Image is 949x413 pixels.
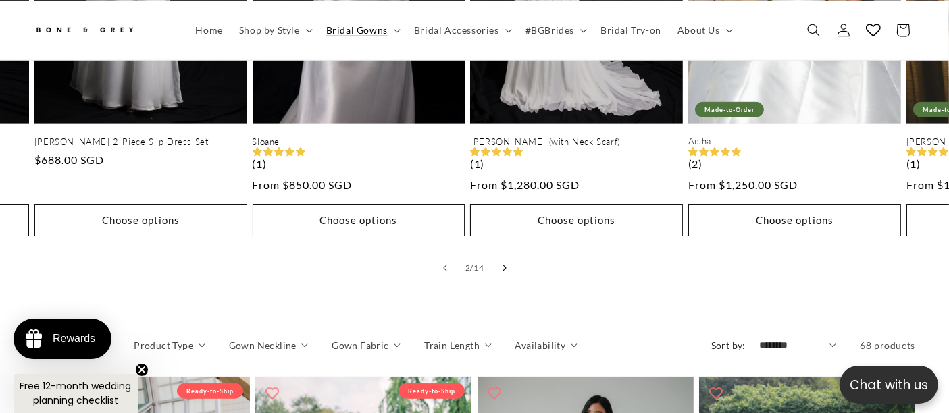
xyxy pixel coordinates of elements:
[229,338,297,352] span: Gown Neckline
[406,16,517,44] summary: Bridal Accessories
[470,261,473,275] span: /
[135,363,149,377] button: Close teaser
[34,204,247,236] button: Choose options
[688,204,901,236] button: Choose options
[14,374,138,413] div: Free 12-month wedding planning checklistClose teaser
[702,380,729,407] button: Add to wishlist
[424,338,491,352] summary: Train Length (0 selected)
[860,339,915,351] span: 68 products
[253,204,465,236] button: Choose options
[239,24,300,36] span: Shop by Style
[840,366,938,404] button: Open chatbox
[490,253,519,283] button: Slide right
[318,16,406,44] summary: Bridal Gowns
[196,24,223,36] span: Home
[525,24,574,36] span: #BGBrides
[53,333,95,345] div: Rewards
[34,136,247,148] a: [PERSON_NAME] 2-Piece Slip Dress Set
[259,380,286,407] button: Add to wishlist
[470,204,683,236] button: Choose options
[188,16,231,44] a: Home
[465,261,471,275] span: 2
[231,16,318,44] summary: Shop by Style
[840,375,938,395] p: Chat with us
[669,16,738,44] summary: About Us
[600,24,661,36] span: Bridal Try-on
[20,379,132,407] span: Free 12-month wedding planning checklist
[473,261,484,275] span: 14
[711,339,746,351] label: Sort by:
[515,338,566,352] span: Availability
[430,253,460,283] button: Slide left
[332,338,401,352] summary: Gown Fabric (0 selected)
[592,16,669,44] a: Bridal Try-on
[134,338,193,352] span: Product Type
[470,136,683,148] a: [PERSON_NAME] (with Neck Scarf)
[332,338,388,352] span: Gown Fabric
[326,24,388,36] span: Bridal Gowns
[134,338,205,352] summary: Product Type (0 selected)
[229,338,309,352] summary: Gown Neckline (0 selected)
[34,19,135,41] img: Bone and Grey Bridal
[799,15,829,45] summary: Search
[29,13,174,46] a: Bone and Grey Bridal
[481,380,508,407] button: Add to wishlist
[424,338,480,352] span: Train Length
[517,16,592,44] summary: #BGBrides
[253,136,465,148] a: Sloane
[414,24,499,36] span: Bridal Accessories
[677,24,720,36] span: About Us
[688,136,901,147] a: Aisha
[515,338,578,352] summary: Availability (0 selected)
